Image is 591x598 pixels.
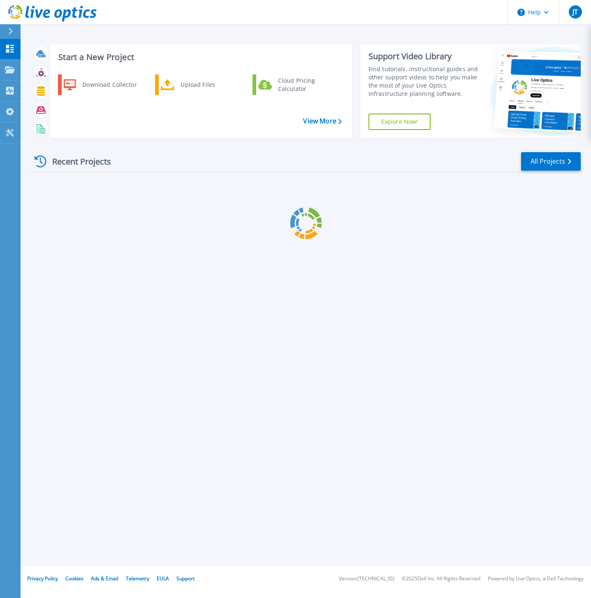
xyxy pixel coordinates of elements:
a: EULA [157,575,169,582]
a: Explore Now! [369,114,431,130]
a: All Projects [521,152,581,171]
a: Ads & Email [91,575,118,582]
li: Powered by Live Optics, a Dell Technology [488,576,584,582]
a: Telemetry [126,575,149,582]
a: Cloud Pricing Calculator [253,74,337,95]
div: Upload Files [176,76,237,93]
a: Cookies [65,575,83,582]
a: Upload Files [155,74,239,95]
a: Privacy Policy [27,575,58,582]
div: Download Collector [78,76,140,93]
div: Recent Projects [32,151,122,172]
div: Support Video Library [369,51,479,62]
div: Cloud Pricing Calculator [274,76,335,93]
h3: Start a New Project [58,53,341,62]
li: Version: [TECHNICAL_ID] [339,576,394,582]
span: JT [572,9,578,15]
a: Download Collector [58,74,142,95]
div: Find tutorials, instructional guides and other support videos to help you make the most of your L... [369,65,479,98]
li: © 2025 Dell Inc. All Rights Reserved [402,576,480,582]
a: View More [303,117,341,125]
a: Support [176,575,195,582]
